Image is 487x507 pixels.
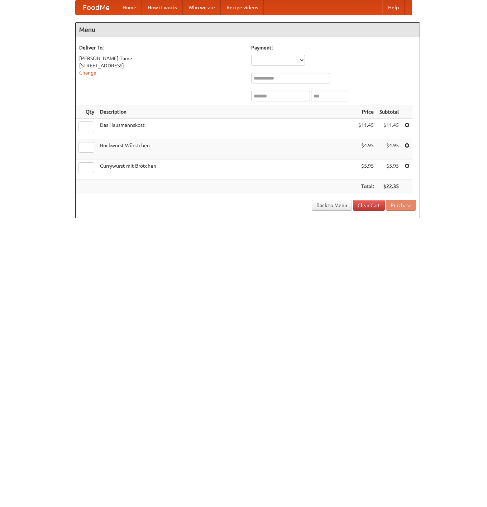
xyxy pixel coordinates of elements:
[377,105,402,119] th: Subtotal
[79,55,244,62] div: [PERSON_NAME] Tame
[377,119,402,139] td: $11.45
[117,0,142,15] a: Home
[76,23,420,37] h4: Menu
[97,139,355,159] td: Bockwurst Würstchen
[377,180,402,193] th: $22.35
[377,139,402,159] td: $4.95
[79,70,96,76] a: Change
[221,0,264,15] a: Recipe videos
[353,200,385,211] a: Clear Cart
[377,159,402,180] td: $5.95
[97,159,355,180] td: Currywurst mit Brötchen
[76,0,117,15] a: FoodMe
[76,105,97,119] th: Qty
[312,200,352,211] a: Back to Menu
[97,119,355,139] td: Das Hausmannskost
[355,180,377,193] th: Total:
[183,0,221,15] a: Who we are
[97,105,355,119] th: Description
[355,105,377,119] th: Price
[355,139,377,159] td: $4.95
[355,119,377,139] td: $11.45
[382,0,405,15] a: Help
[251,44,416,51] h5: Payment:
[142,0,183,15] a: How it works
[79,44,244,51] h5: Deliver To:
[79,62,244,69] div: [STREET_ADDRESS]
[386,200,416,211] button: Purchase
[355,159,377,180] td: $5.95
